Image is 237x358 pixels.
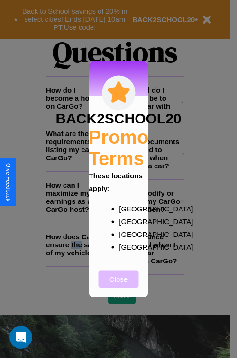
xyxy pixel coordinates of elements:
p: [GEOGRAPHIC_DATA] [119,227,137,240]
h3: BACK2SCHOOL20 [55,110,181,126]
button: Close [99,270,139,288]
b: These locations apply: [89,171,143,192]
h2: Promo Terms [89,126,149,169]
div: Open Intercom Messenger [9,326,32,349]
p: [GEOGRAPHIC_DATA] [119,240,137,253]
p: [GEOGRAPHIC_DATA] [119,215,137,227]
p: [GEOGRAPHIC_DATA] [119,202,137,215]
div: Give Feedback [5,163,11,201]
